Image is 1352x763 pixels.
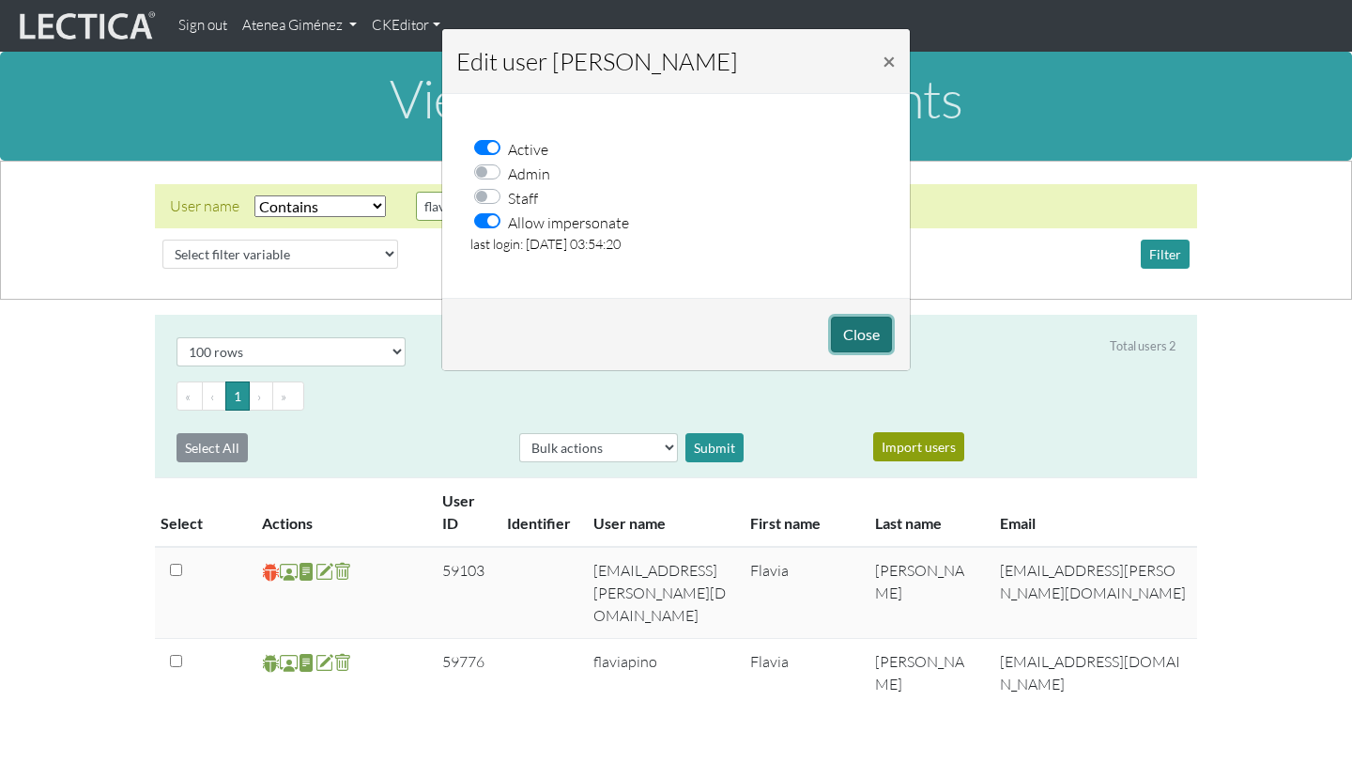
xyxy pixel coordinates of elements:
[831,317,892,352] button: Close
[508,210,629,234] label: Allow impersonate
[508,161,550,185] label: Admin
[868,35,911,87] button: Close
[470,234,882,255] p: last login: [DATE] 03:54:20
[508,185,538,210] label: Staff
[508,136,548,161] label: Active
[883,47,896,74] span: ×
[456,43,738,79] h5: Edit user [PERSON_NAME]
